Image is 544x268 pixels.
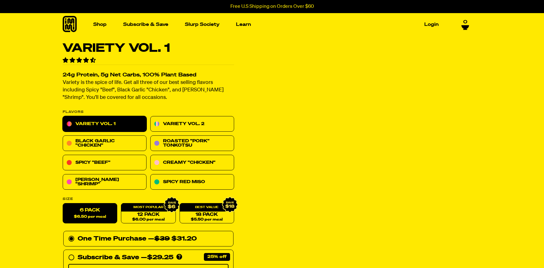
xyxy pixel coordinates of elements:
[150,116,234,132] a: Variety Vol. 2
[63,110,234,114] p: Flavors
[150,155,234,171] a: Creamy "Chicken"
[150,174,234,190] a: Spicy Red Miso
[182,20,222,29] a: Slurp Society
[422,20,441,29] a: Login
[78,253,139,263] div: Subscribe & Save
[461,19,469,30] a: 0
[63,203,117,224] label: 6 Pack
[233,20,253,29] a: Learn
[91,13,441,36] nav: Main navigation
[63,155,147,171] a: Spicy "Beef"
[63,197,234,201] label: Size
[147,255,173,261] span: $29.25
[63,174,147,190] a: [PERSON_NAME] "Shrimp"
[463,19,467,25] span: 0
[154,236,197,242] span: $31.20
[63,136,147,151] a: Black Garlic "Chicken"
[191,218,223,222] span: $5.50 per meal
[150,136,234,151] a: Roasted "Pork" Tonkotsu
[63,79,234,102] p: Variety is the spice of life. Get all three of our best selling flavors including Spicy "Beef", B...
[121,20,171,29] a: Subscribe & Save
[63,116,147,132] a: Variety Vol. 1
[74,215,106,219] span: $6.50 per meal
[230,4,314,9] p: Free U.S Shipping on Orders Over $60
[132,218,164,222] span: $6.00 per meal
[63,58,97,63] span: 4.55 stars
[154,236,170,242] del: $39
[63,42,234,54] h1: Variety Vol. 1
[148,234,197,244] div: —
[91,20,109,29] a: Shop
[63,73,234,78] h2: 24g Protein, 5g Net Carbs, 100% Plant Based
[68,234,229,244] div: One Time Purchase
[121,203,176,224] a: 12 Pack$6.00 per meal
[179,203,234,224] a: 18 Pack$5.50 per meal
[141,253,173,263] div: —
